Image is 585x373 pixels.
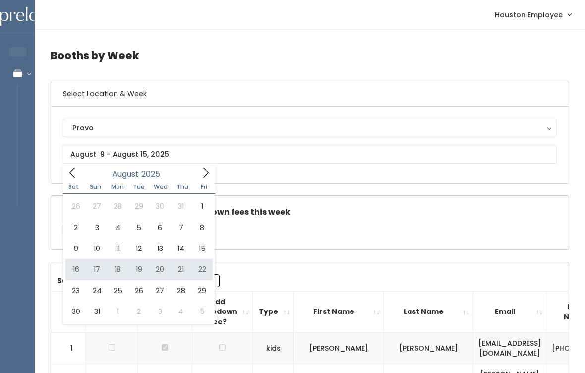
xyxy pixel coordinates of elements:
th: Type: activate to sort column ascending [253,291,294,332]
th: Email: activate to sort column ascending [473,291,547,332]
label: Search: [57,274,220,287]
span: August 5, 2025 [128,217,149,238]
span: Thu [172,184,193,190]
span: September 5, 2025 [191,301,212,322]
span: September 2, 2025 [128,301,149,322]
span: August 23, 2025 [65,280,86,301]
span: August 13, 2025 [150,238,171,259]
span: August 14, 2025 [171,238,191,259]
a: Houston Employee [485,4,581,25]
span: August [112,170,139,178]
th: First Name: activate to sort column ascending [294,291,384,332]
span: August 29, 2025 [191,280,212,301]
button: Provo [63,119,557,137]
td: 1 [51,333,86,364]
span: Houston Employee [495,9,563,20]
td: [PERSON_NAME] [294,333,384,364]
span: August 25, 2025 [108,280,128,301]
span: August 12, 2025 [128,238,149,259]
th: #: activate to sort column descending [51,291,86,332]
span: July 28, 2025 [108,196,128,217]
span: July 29, 2025 [128,196,149,217]
span: August 17, 2025 [86,259,107,280]
span: August 6, 2025 [150,217,171,238]
input: August 9 - August 15, 2025 [63,145,557,164]
span: August 30, 2025 [65,301,86,322]
span: August 26, 2025 [128,280,149,301]
span: July 27, 2025 [86,196,107,217]
td: [PERSON_NAME] [384,333,473,364]
span: August 31, 2025 [86,301,107,322]
span: Fri [193,184,215,190]
td: [EMAIL_ADDRESS][DOMAIN_NAME] [473,333,547,364]
span: August 11, 2025 [108,238,128,259]
span: July 30, 2025 [150,196,171,217]
span: Sun [85,184,107,190]
span: August 3, 2025 [86,217,107,238]
span: August 18, 2025 [108,259,128,280]
span: August 22, 2025 [191,259,212,280]
span: September 4, 2025 [171,301,191,322]
span: September 1, 2025 [108,301,128,322]
span: Wed [150,184,172,190]
span: August 27, 2025 [150,280,171,301]
span: August 7, 2025 [171,217,191,238]
td: kids [253,333,294,364]
span: Mon [107,184,128,190]
th: Last Name: activate to sort column ascending [384,291,473,332]
span: August 19, 2025 [128,259,149,280]
input: Year [139,168,169,180]
span: August 15, 2025 [191,238,212,259]
span: August 16, 2025 [65,259,86,280]
span: August 21, 2025 [171,259,191,280]
span: July 31, 2025 [171,196,191,217]
h4: Booths by Week [51,42,569,69]
span: August 8, 2025 [191,217,212,238]
span: Sat [63,184,85,190]
span: August 20, 2025 [150,259,171,280]
span: August 24, 2025 [86,280,107,301]
span: September 3, 2025 [150,301,171,322]
span: Tue [128,184,150,190]
th: Add Takedown Fee?: activate to sort column ascending [192,291,253,332]
span: August 2, 2025 [65,217,86,238]
span: August 1, 2025 [191,196,212,217]
span: August 9, 2025 [65,238,86,259]
span: August 10, 2025 [86,238,107,259]
span: August 28, 2025 [171,280,191,301]
span: July 26, 2025 [65,196,86,217]
span: August 4, 2025 [108,217,128,238]
div: Provo [72,123,547,133]
h6: Select Location & Week [51,81,569,107]
h5: Check this box if there are no takedown fees this week [63,208,557,217]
